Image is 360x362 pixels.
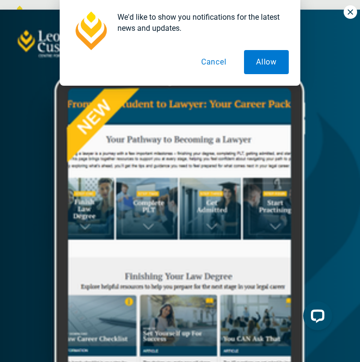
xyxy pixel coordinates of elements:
div: We'd like to show you notifications for the latest news and updates. [110,12,289,34]
button: Allow [244,50,289,74]
img: notification icon [71,12,110,50]
button: Cancel [189,50,239,74]
iframe: LiveChat chat widget [296,297,336,338]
